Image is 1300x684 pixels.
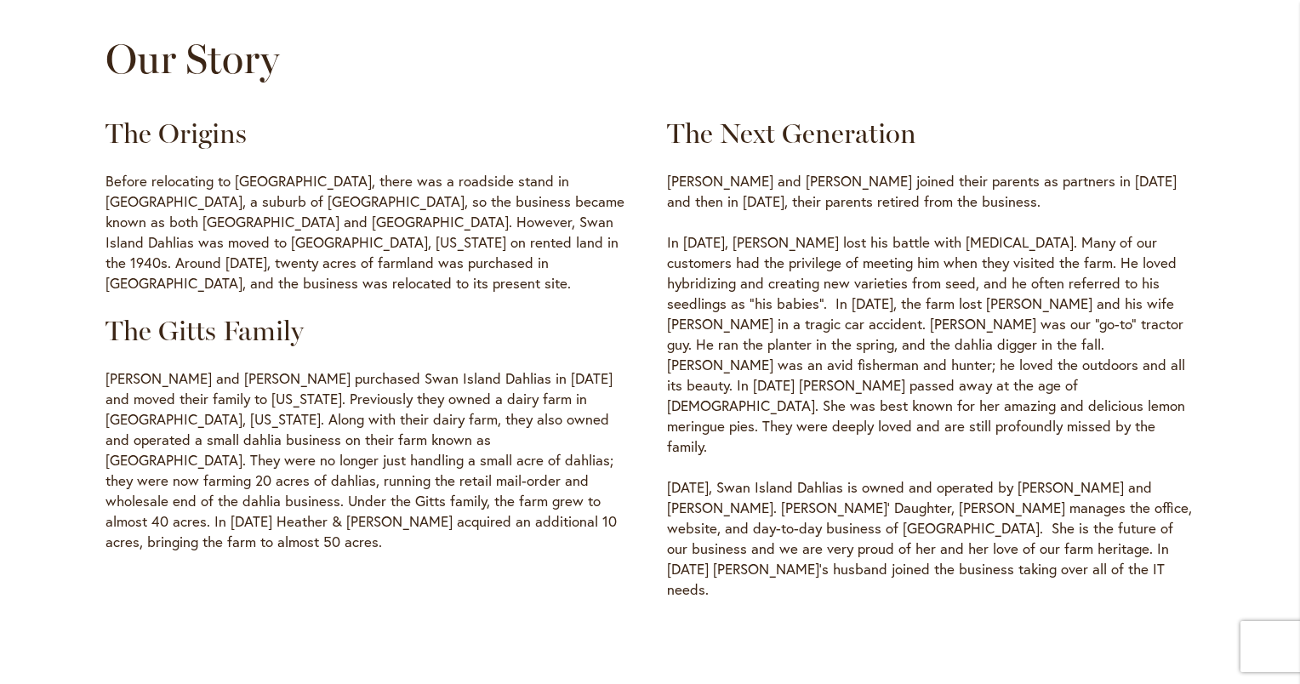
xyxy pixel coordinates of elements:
p: In [DATE], [PERSON_NAME] lost his battle with [MEDICAL_DATA]. Many of our customers had the privi... [667,232,1195,457]
h3: The Next Generation [667,117,1195,151]
h3: The Origins [105,117,633,151]
h2: Our Story [105,35,1195,83]
h3: The Gitts Family [105,314,633,348]
p: Before relocating to [GEOGRAPHIC_DATA], there was a roadside stand in [GEOGRAPHIC_DATA], a suburb... [105,171,633,294]
p: [PERSON_NAME] and [PERSON_NAME] joined their parents as partners in [DATE] and then in [DATE], th... [667,171,1195,212]
p: [DATE], Swan Island Dahlias is owned and operated by [PERSON_NAME] and [PERSON_NAME]. [PERSON_NAM... [667,477,1195,600]
p: [PERSON_NAME] and [PERSON_NAME] purchased Swan Island Dahlias in [DATE] and moved their family to... [105,368,633,552]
